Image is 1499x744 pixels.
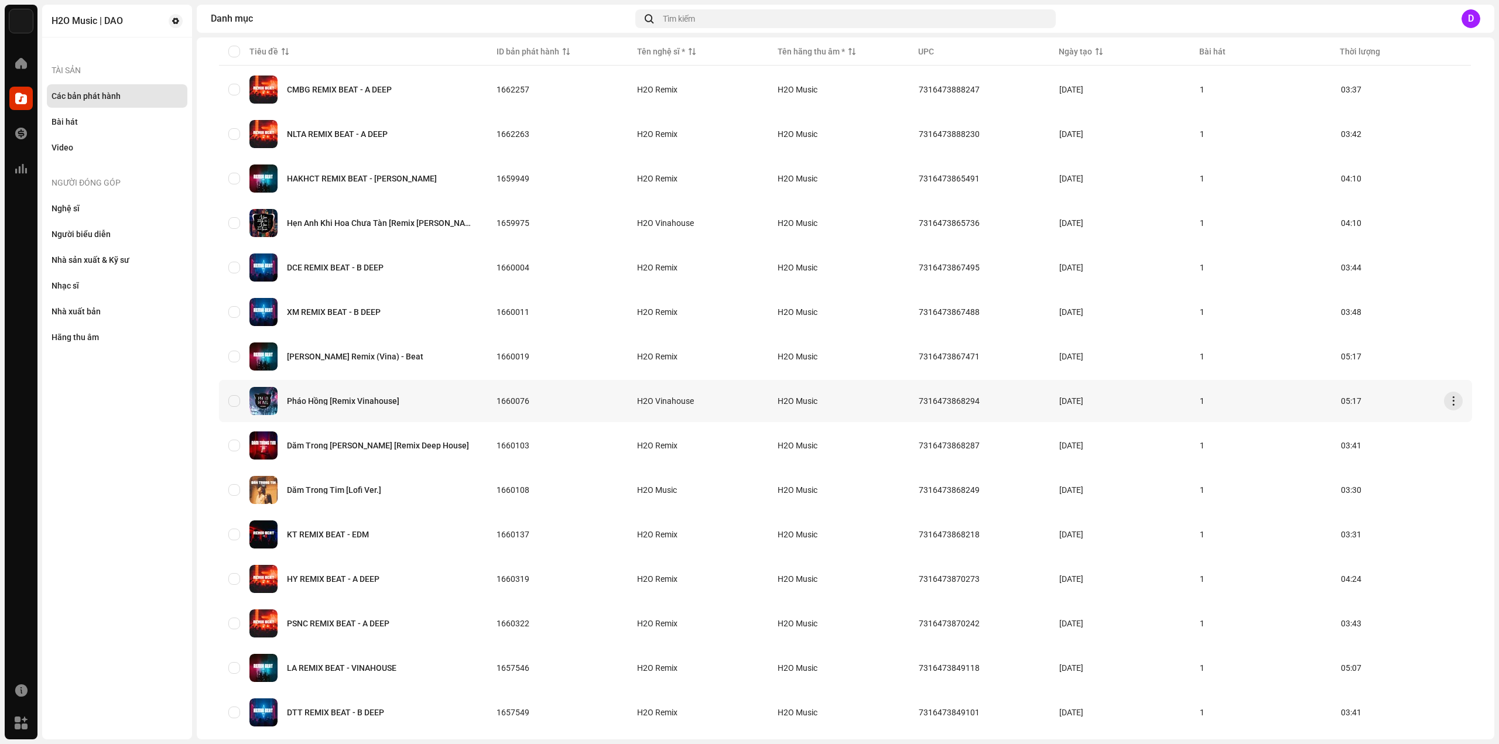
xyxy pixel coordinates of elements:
span: 7316473888247 [919,85,980,94]
span: 05:07 [1341,663,1361,673]
div: Dằm Trong Tim [Remix Deep House] [287,441,469,450]
img: a4bd7eb7-d907-4bf3-a83b-14cf7f24f4b4 [249,298,278,326]
span: 1662257 [497,85,529,94]
span: 23 thg 5, 2023 [1059,129,1083,139]
span: 1660019 [497,352,529,361]
span: 04:24 [1341,574,1361,584]
span: 1 [1200,396,1204,406]
div: Tên nghệ sĩ * [637,46,685,57]
span: 1 [1200,307,1204,317]
div: DCE REMIX BEAT - B DEEP [287,263,384,272]
span: H2O Music [778,396,817,406]
div: H2O Remix [637,85,677,94]
span: 22 thg 5, 2023 [1059,352,1083,361]
div: H2O Music [637,486,677,494]
span: 04:10 [1341,174,1361,183]
span: Tìm kiếm [663,14,695,23]
img: 3d15a06e-9c90-4a2a-a83e-d7900aebadab [249,342,278,371]
span: 22 thg 5, 2023 [1059,174,1083,183]
div: H2O Remix [637,441,677,450]
span: 1659949 [497,174,529,183]
span: 1 [1200,129,1204,139]
span: H2O Remix [637,352,759,361]
span: H2O Music [778,352,817,361]
div: Video [52,143,73,152]
div: H2O Vinahouse [637,219,694,227]
re-m-nav-item: Video [47,136,187,159]
div: XM REMIX BEAT - B DEEP [287,308,381,316]
re-m-nav-item: Nghệ sĩ [47,197,187,220]
span: 03:30 [1341,485,1361,495]
span: H2O Music [778,218,817,228]
span: H2O Remix [637,130,759,138]
div: Nhà xuất bản [52,307,101,316]
span: H2O Remix [637,263,759,272]
re-a-nav-header: Tài sản [47,56,187,84]
span: 1 [1200,218,1204,228]
span: 7316473849101 [919,708,980,717]
span: 03:41 [1341,441,1361,450]
span: H2O Music [778,619,817,628]
img: 94c96f38-1210-4e07-b1d7-9ff30efec429 [249,209,278,237]
span: 1 [1200,263,1204,272]
span: 1660322 [497,619,529,628]
img: 38119772-8d8a-4c85-ab19-75297e05d99a [249,565,278,593]
span: H2O Remix [637,308,759,316]
span: 22 thg 5, 2023 [1059,574,1083,584]
re-a-nav-header: Người đóng góp [47,169,187,197]
span: 7316473865736 [919,218,980,228]
span: 05:17 [1341,396,1361,406]
span: 22 thg 5, 2023 [1059,485,1083,495]
div: Bài hát [52,117,78,126]
div: H2O Remix [637,352,677,361]
span: 7316473888230 [919,129,980,139]
div: H2O Remix [637,308,677,316]
div: DTT REMIX BEAT - B DEEP [287,708,384,716]
span: H2O Vinahouse [637,219,759,227]
div: Nhà sản xuất & Kỹ sư [52,255,129,265]
div: Hãng thu âm [52,332,99,342]
span: 1660076 [497,396,529,406]
re-m-nav-item: Nhà xuất bản [47,300,187,323]
span: 7316473867471 [919,352,980,361]
span: H2O Remix [637,530,759,539]
div: H2O Remix [637,664,677,672]
span: H2O Remix [637,664,759,672]
img: fea292d0-4f86-46b8-ba9c-4cd512299487 [249,253,278,282]
span: 22 thg 5, 2023 [1059,441,1083,450]
span: H2O Remix [637,708,759,716]
span: 7316473868294 [919,396,980,406]
span: H2O Music [778,574,817,584]
span: 20 thg 5, 2023 [1059,708,1083,717]
span: 03:42 [1341,129,1361,139]
img: 413bbb0d-e96f-4070-8b95-c06de62e5e67 [249,476,278,504]
div: Pháo Hồng [Remix Vinahouse] [287,397,399,405]
img: a41155ee-67d9-487f-90bc-d91f1d0813e4 [249,609,278,637]
span: 1660108 [497,485,529,495]
re-m-nav-item: Các bản phát hành [47,84,187,108]
span: 03:44 [1341,263,1361,272]
span: H2O Remix [637,575,759,583]
div: NLTA REMIX BEAT - A DEEP [287,130,388,138]
span: 03:31 [1341,530,1361,539]
div: CMBG REMIX BEAT - A DEEP [287,85,392,94]
span: 1 [1200,574,1204,584]
span: 03:41 [1341,708,1361,717]
span: 1657546 [497,663,529,673]
span: H2O Music [778,174,817,183]
span: 7316473870242 [919,619,980,628]
span: H2O Music [778,129,817,139]
div: Người biểu diễn [52,229,111,239]
span: 04:10 [1341,218,1361,228]
div: PSNC REMIX BEAT - A DEEP [287,619,389,628]
span: 1 [1200,530,1204,539]
span: H2O Music [778,263,817,272]
div: D [1462,9,1480,28]
span: 1 [1200,708,1204,717]
span: 1 [1200,174,1204,183]
span: 7316473868218 [919,530,980,539]
div: H2O Remix [637,174,677,183]
img: e7e7a503-f9e0-4372-b9aa-ad1d0f34e7f1 [249,654,278,682]
span: 7316473867495 [919,263,980,272]
div: ID bản phát hành [497,46,559,57]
